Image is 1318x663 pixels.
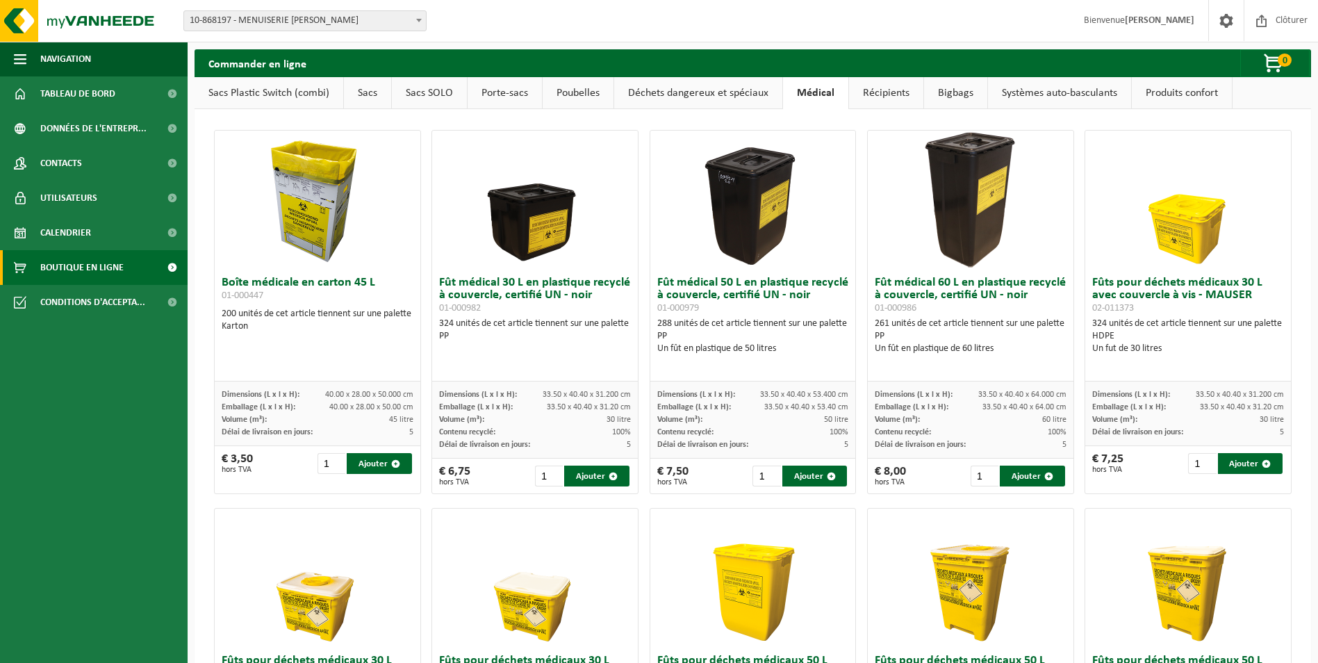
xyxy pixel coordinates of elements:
span: Dimensions (L x l x H): [657,391,735,399]
img: 01-000986 [901,131,1040,270]
h2: Commander en ligne [195,49,320,76]
span: Dimensions (L x l x H): [1092,391,1170,399]
button: 0 [1240,49,1310,77]
img: 01-000982 [466,131,604,270]
span: hors TVA [222,466,253,474]
span: Délai de livraison en jours: [875,441,966,449]
a: Médical [783,77,848,109]
span: Utilisateurs [40,181,97,215]
span: 100% [830,428,848,436]
span: hors TVA [875,478,906,486]
span: 100% [612,428,631,436]
span: hors TVA [1092,466,1123,474]
span: Emballage (L x l x H): [875,403,948,411]
span: Emballage (L x l x H): [439,403,513,411]
a: Sacs [344,77,391,109]
img: 02-011373 [1119,131,1258,270]
h3: Boîte médicale en carton 45 L [222,277,413,304]
img: 02-011378 [683,509,822,648]
span: 30 litre [607,416,631,424]
img: 01-000979 [683,131,822,270]
h3: Fût médical 30 L en plastique recyclé à couvercle, certifié UN - noir [439,277,631,314]
div: € 7,50 [657,466,689,486]
input: 1 [1188,453,1216,474]
span: Données de l'entrepr... [40,111,147,146]
span: 0 [1278,54,1292,67]
span: 01-000447 [222,290,263,301]
span: Contacts [40,146,82,181]
img: 02-011377 [901,509,1040,648]
div: PP [875,330,1066,343]
div: 261 unités de cet article tiennent sur une palette [875,318,1066,355]
div: Un fut de 30 litres [1092,343,1284,355]
span: Délai de livraison en jours: [657,441,748,449]
h3: Fût médical 60 L en plastique recyclé à couvercle, certifié UN - noir [875,277,1066,314]
a: Poubelles [543,77,613,109]
span: 30 litre [1260,416,1284,424]
div: HDPE [1092,330,1284,343]
span: 01-000982 [439,303,481,313]
span: 02-011373 [1092,303,1134,313]
a: Systèmes auto-basculants [988,77,1131,109]
span: Délai de livraison en jours: [439,441,530,449]
span: 33.50 x 40.40 x 31.200 cm [1196,391,1284,399]
span: hors TVA [439,478,470,486]
span: Volume (m³): [439,416,484,424]
span: 5 [409,428,413,436]
span: Délai de livraison en jours: [222,428,313,436]
span: 33.50 x 40.40 x 64.000 cm [978,391,1066,399]
img: 01-999934 [466,509,604,648]
span: 5 [1280,428,1284,436]
span: 50 litre [824,416,848,424]
div: Un fût en plastique de 50 litres [657,343,849,355]
a: Déchets dangereux et spéciaux [614,77,782,109]
a: Porte-sacs [468,77,542,109]
span: Volume (m³): [875,416,920,424]
span: 33.50 x 40.40 x 53.40 cm [764,403,848,411]
h3: Fûts pour déchets médicaux 30 L avec couvercle à vis - MAUSER [1092,277,1284,314]
span: 01-000979 [657,303,699,313]
span: Volume (m³): [1092,416,1137,424]
span: 60 litre [1042,416,1066,424]
span: Délai de livraison en jours: [1092,428,1183,436]
input: 1 [318,453,345,474]
span: 5 [1062,441,1066,449]
span: 33.50 x 40.40 x 31.200 cm [543,391,631,399]
input: 1 [752,466,780,486]
span: Emballage (L x l x H): [222,403,295,411]
span: Dimensions (L x l x H): [222,391,299,399]
div: 200 unités de cet article tiennent sur une palette [222,308,413,333]
a: Sacs Plastic Switch (combi) [195,77,343,109]
span: Tableau de bord [40,76,115,111]
div: PP [439,330,631,343]
div: 324 unités de cet article tiennent sur une palette [439,318,631,343]
span: 01-000986 [875,303,916,313]
button: Ajouter [1218,453,1283,474]
button: Ajouter [1000,466,1064,486]
span: Conditions d'accepta... [40,285,145,320]
div: Un fût en plastique de 60 litres [875,343,1066,355]
span: 10-868197 - MENUISERIE PIERRE-ALEXANDRE - FERNELMONT [184,11,426,31]
strong: [PERSON_NAME] [1125,15,1194,26]
span: Emballage (L x l x H): [657,403,731,411]
div: 324 unités de cet article tiennent sur une palette [1092,318,1284,355]
span: 33.50 x 40.40 x 64.00 cm [982,403,1066,411]
span: hors TVA [657,478,689,486]
div: € 6,75 [439,466,470,486]
span: Contenu recyclé: [657,428,714,436]
span: 33.50 x 40.40 x 31.20 cm [547,403,631,411]
span: 100% [1048,428,1066,436]
a: Récipients [849,77,923,109]
span: 33.50 x 40.40 x 53.400 cm [760,391,848,399]
button: Ajouter [564,466,629,486]
div: Karton [222,320,413,333]
h3: Fût médical 50 L en plastique recyclé à couvercle, certifié UN - noir [657,277,849,314]
span: 10-868197 - MENUISERIE PIERRE-ALEXANDRE - FERNELMONT [183,10,427,31]
a: Produits confort [1132,77,1232,109]
span: Dimensions (L x l x H): [439,391,517,399]
input: 1 [971,466,998,486]
img: 01-000447 [248,131,387,270]
span: 5 [627,441,631,449]
span: 40.00 x 28.00 x 50.000 cm [325,391,413,399]
span: Dimensions (L x l x H): [875,391,953,399]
